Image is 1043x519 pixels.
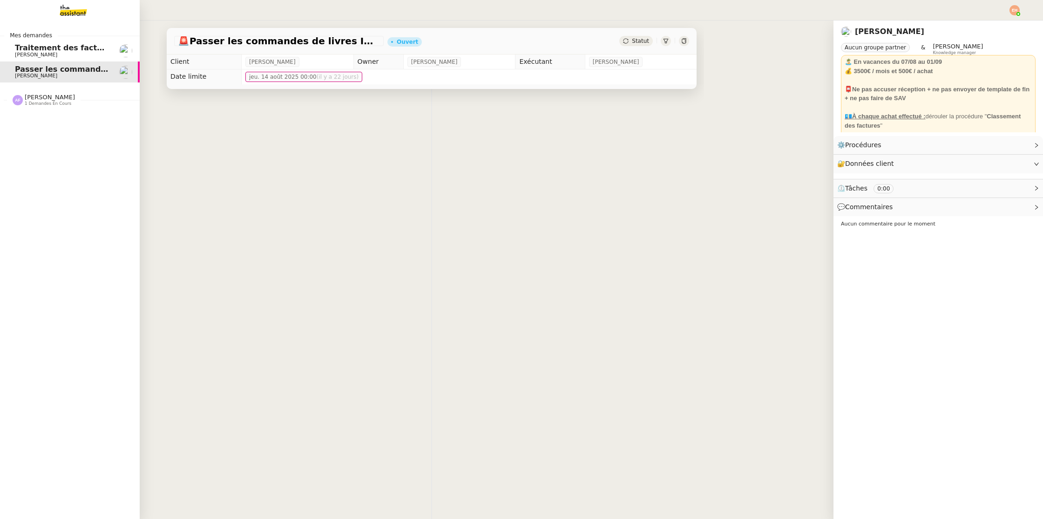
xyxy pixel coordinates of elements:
[933,43,983,55] app-user-label: Knowledge manager
[845,86,1029,102] strong: 📮Ne pas accuser réception + ne pas envoyer de template de fin + ne pas faire de SAV
[167,69,241,84] td: Date limite
[833,136,1043,154] div: ⚙️Procédures
[13,95,23,105] img: svg
[833,198,1043,216] div: 💬Commentaires
[845,130,1032,139] div: utiliser la carte
[119,44,132,57] img: users%2Ff7AvM1H5WROKDkFYQNHz8zv46LV2%2Favatar%2Ffa026806-15e4-4312-a94b-3cc825a940eb
[845,112,1032,130] div: dérouler la procédure " "
[178,36,380,46] span: Passer les commandes de livres Impactes
[921,43,925,55] span: &
[845,68,933,75] strong: 💰 3500€ / mois et 500€ / achat
[845,58,942,65] strong: 🏝️﻿ En vacances du 07/08 au 01/09
[632,38,649,44] span: Statut
[119,66,132,79] img: users%2FtFhOaBya8rNVU5KG7br7ns1BCvi2%2Favatar%2Faa8c47da-ee6c-4101-9e7d-730f2e64f978
[1009,5,1020,15] img: svg
[845,141,881,149] span: Procédures
[956,131,999,138] strong: Love For Lives
[841,221,935,227] span: Aucun commentaire pour le moment
[15,65,190,74] span: Passer les commandes de livres Impactes
[855,27,924,36] a: [PERSON_NAME]
[837,184,901,192] span: ⏲️
[397,39,418,45] div: Ouvert
[933,50,976,55] span: Knowledge manager
[4,31,58,40] span: Mes demandes
[515,55,585,69] td: Exécutant
[15,43,292,52] span: Traitement des factures et envoi à l'expert-comptable - août 2025
[25,94,75,101] span: [PERSON_NAME]
[833,155,1043,173] div: 🔐Données client
[411,57,458,67] span: [PERSON_NAME]
[845,131,917,138] u: Achat Amazon ou SNCF :
[874,184,894,193] nz-tag: 0:00
[15,52,57,58] span: [PERSON_NAME]
[317,74,359,80] span: (il y a 22 jours)
[833,179,1043,198] div: ⏲️Tâches 0:00
[25,101,71,106] span: 1 demandes en cours
[841,27,851,37] img: users%2FtFhOaBya8rNVU5KG7br7ns1BCvi2%2Favatar%2Faa8c47da-ee6c-4101-9e7d-730f2e64f978
[167,55,241,69] td: Client
[249,72,359,82] span: jeu. 14 août 2025 00:00
[845,113,926,120] u: 💶À chaque achat effectué :
[249,57,296,67] span: [PERSON_NAME]
[593,57,639,67] span: [PERSON_NAME]
[845,160,894,167] span: Données client
[837,203,897,211] span: 💬
[837,140,886,150] span: ⚙️
[15,73,57,79] span: [PERSON_NAME]
[845,113,1021,129] strong: Classement des factures
[837,158,898,169] span: 🔐
[841,43,910,52] nz-tag: Aucun groupe partner
[933,43,983,50] span: [PERSON_NAME]
[178,35,190,47] span: 🚨
[845,203,893,211] span: Commentaires
[845,184,867,192] span: Tâches
[353,55,403,69] td: Owner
